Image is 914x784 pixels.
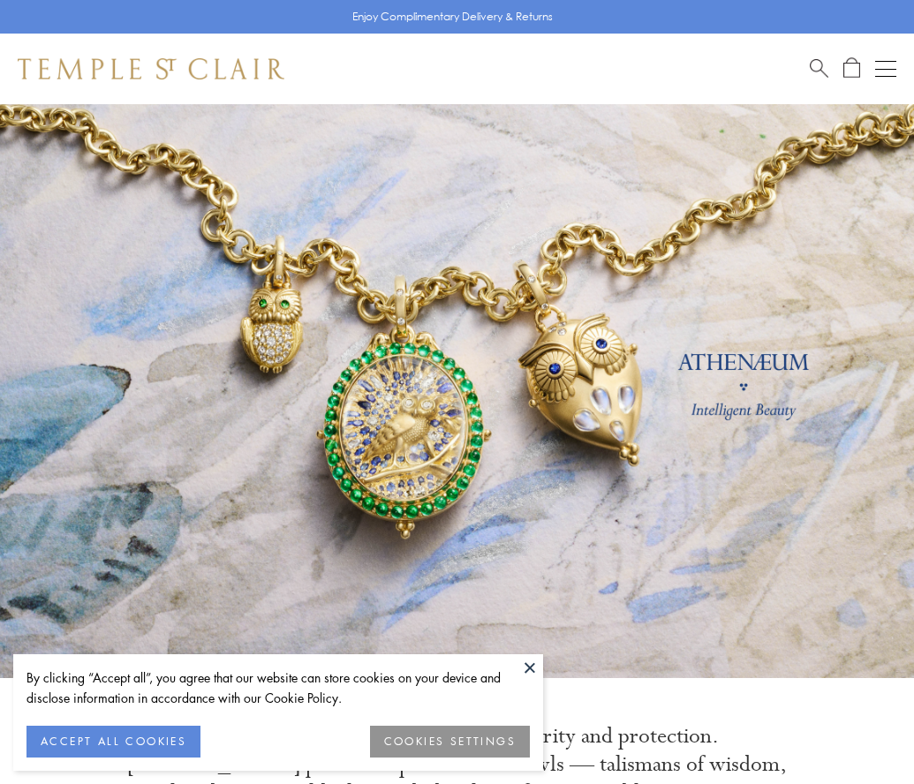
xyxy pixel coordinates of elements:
[352,8,553,26] p: Enjoy Complimentary Delivery & Returns
[843,57,860,79] a: Open Shopping Bag
[18,58,284,79] img: Temple St. Clair
[26,726,200,758] button: ACCEPT ALL COOKIES
[875,58,896,79] button: Open navigation
[810,57,828,79] a: Search
[26,667,530,708] div: By clicking “Accept all”, you agree that our website can store cookies on your device and disclos...
[370,726,530,758] button: COOKIES SETTINGS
